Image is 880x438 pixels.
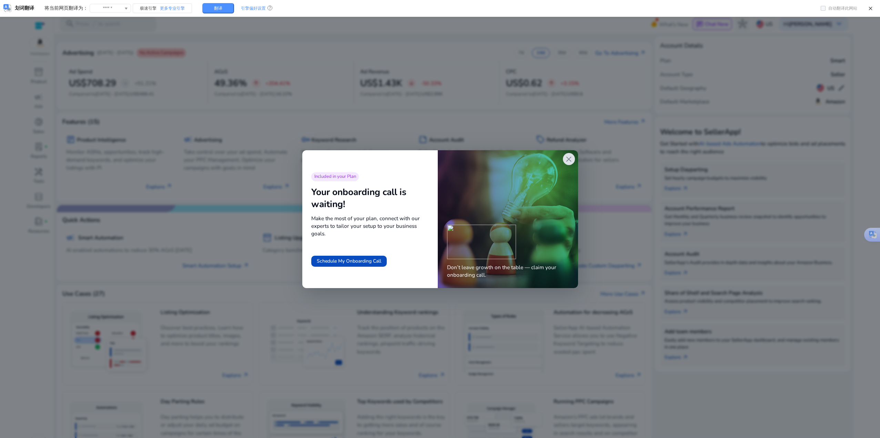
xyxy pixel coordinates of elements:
span: close [564,155,573,164]
div: Your onboarding call is waiting! [311,186,429,210]
span: Make the most of your plan, connect with our experts to tailor your setup to your business goals. [311,215,429,237]
span: Included in your Plan [314,174,356,180]
span: Schedule My Onboarding Call [317,257,381,265]
button: Schedule My Onboarding Call [311,256,387,267]
span: Don’t leave growth on the table — claim your onboarding call. [447,264,569,279]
